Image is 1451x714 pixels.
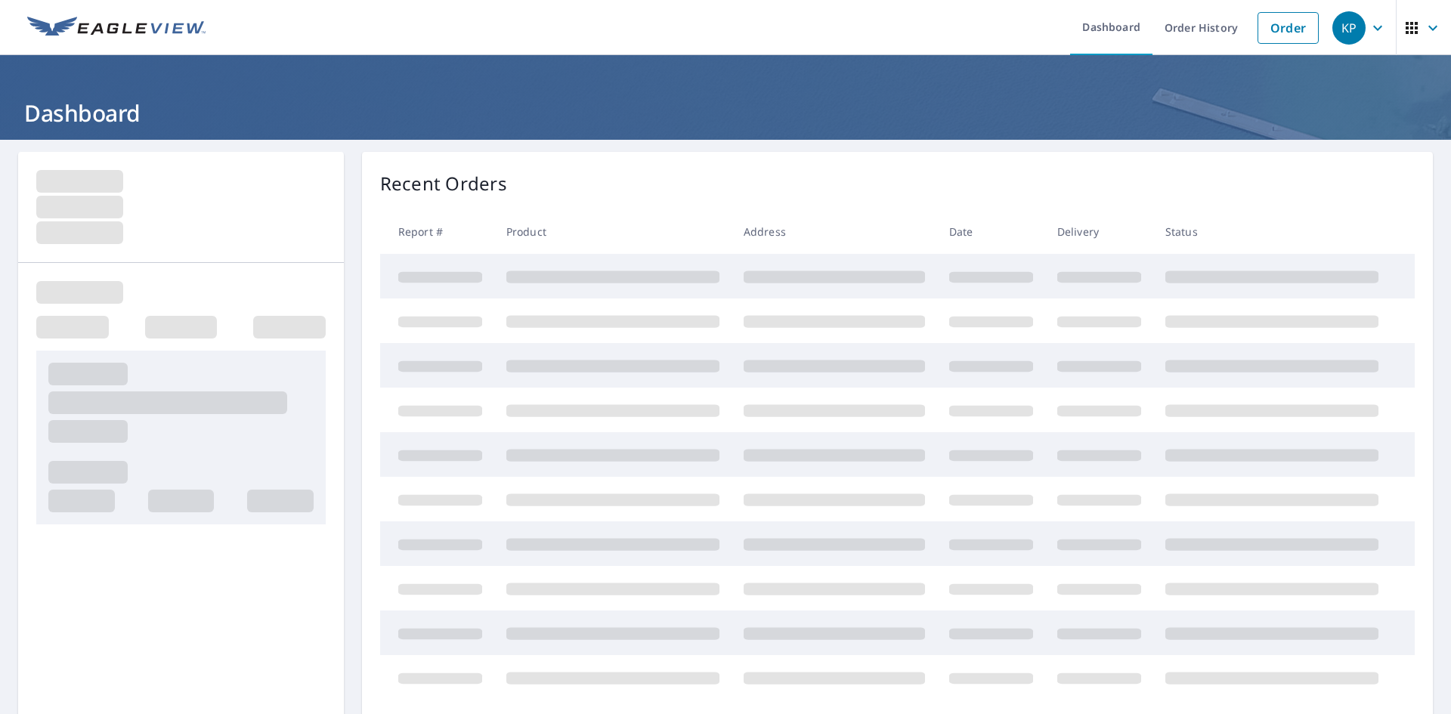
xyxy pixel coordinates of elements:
p: Recent Orders [380,170,507,197]
th: Date [937,209,1045,254]
th: Report # [380,209,494,254]
th: Status [1153,209,1391,254]
a: Order [1258,12,1319,44]
div: KP [1332,11,1366,45]
th: Delivery [1045,209,1153,254]
img: EV Logo [27,17,206,39]
th: Product [494,209,732,254]
h1: Dashboard [18,97,1433,128]
th: Address [732,209,937,254]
